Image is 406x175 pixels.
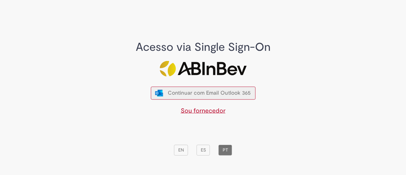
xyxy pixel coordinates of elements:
[160,61,246,77] img: Logo ABInBev
[151,87,255,99] button: ícone Azure/Microsoft 360 Continuar com Email Outlook 365
[115,41,291,53] h1: Acesso via Single Sign-On
[155,90,164,96] img: ícone Azure/Microsoft 360
[174,145,188,156] button: EN
[219,145,232,156] button: PT
[197,145,210,156] button: ES
[181,106,226,114] a: Sou fornecedor
[168,90,251,96] span: Continuar com Email Outlook 365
